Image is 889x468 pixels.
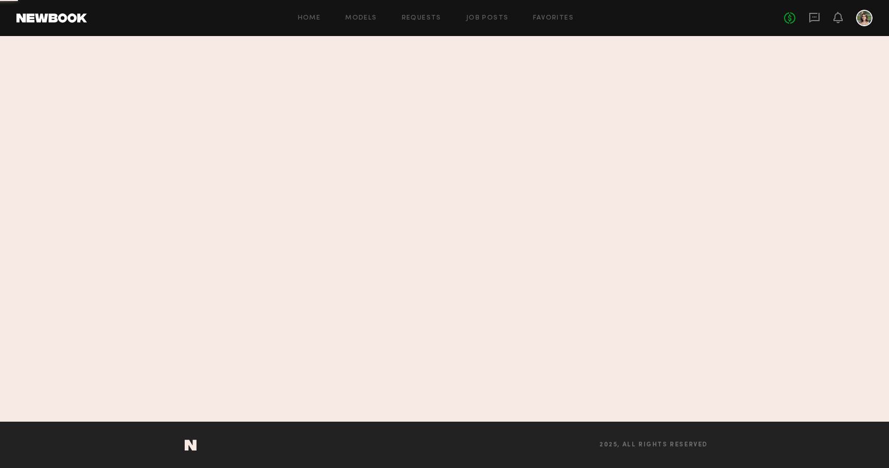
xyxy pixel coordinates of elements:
[599,442,708,448] span: 2025, all rights reserved
[533,15,574,22] a: Favorites
[298,15,321,22] a: Home
[466,15,509,22] a: Job Posts
[402,15,441,22] a: Requests
[345,15,377,22] a: Models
